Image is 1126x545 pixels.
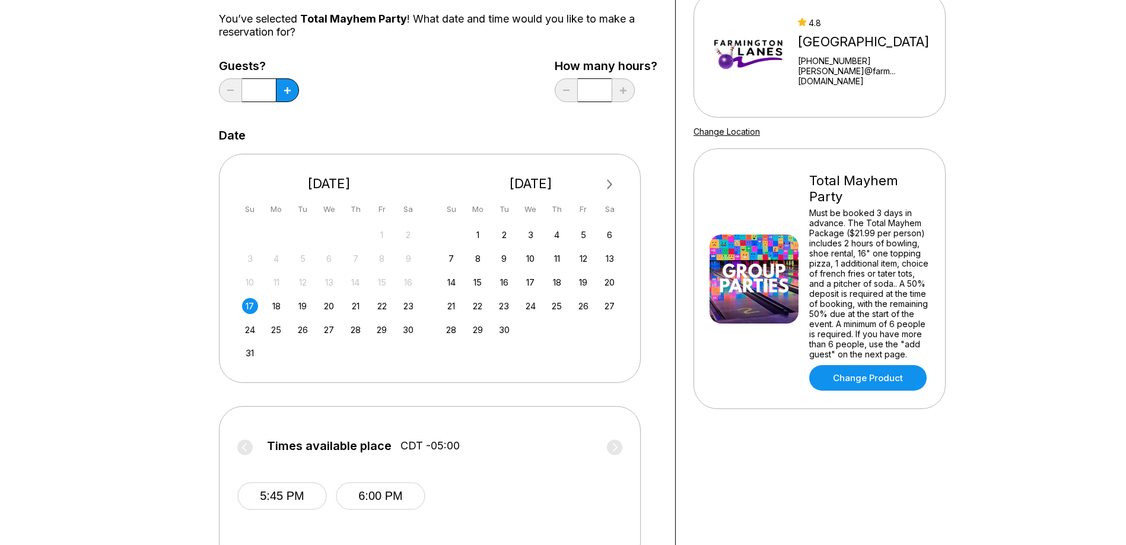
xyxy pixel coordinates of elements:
[268,201,284,217] div: Mo
[336,482,425,510] button: 6:00 PM
[575,251,591,267] div: Choose Friday, September 12th, 2025
[694,126,760,137] a: Change Location
[400,322,416,338] div: Choose Saturday, August 30th, 2025
[523,227,539,243] div: Choose Wednesday, September 3rd, 2025
[268,322,284,338] div: Choose Monday, August 25th, 2025
[321,322,337,338] div: Choose Wednesday, August 27th, 2025
[443,201,459,217] div: Su
[240,226,418,362] div: month 2025-08
[443,298,459,314] div: Choose Sunday, September 21st, 2025
[321,201,337,217] div: We
[575,227,591,243] div: Choose Friday, September 5th, 2025
[523,251,539,267] div: Choose Wednesday, September 10th, 2025
[470,227,486,243] div: Choose Monday, September 1st, 2025
[809,365,927,391] a: Change Product
[374,274,390,290] div: Not available Friday, August 15th, 2025
[374,251,390,267] div: Not available Friday, August 8th, 2025
[523,274,539,290] div: Choose Wednesday, September 17th, 2025
[295,274,311,290] div: Not available Tuesday, August 12th, 2025
[348,274,364,290] div: Not available Thursday, August 14th, 2025
[400,298,416,314] div: Choose Saturday, August 23rd, 2025
[400,201,416,217] div: Sa
[602,274,618,290] div: Choose Saturday, September 20th, 2025
[496,201,512,217] div: Tu
[602,201,618,217] div: Sa
[242,201,258,217] div: Su
[470,274,486,290] div: Choose Monday, September 15th, 2025
[348,322,364,338] div: Choose Thursday, August 28th, 2025
[242,298,258,314] div: Choose Sunday, August 17th, 2025
[575,298,591,314] div: Choose Friday, September 26th, 2025
[295,298,311,314] div: Choose Tuesday, August 19th, 2025
[443,322,459,338] div: Choose Sunday, September 28th, 2025
[219,59,299,72] label: Guests?
[348,201,364,217] div: Th
[242,322,258,338] div: Choose Sunday, August 24th, 2025
[400,274,416,290] div: Not available Saturday, August 16th, 2025
[374,322,390,338] div: Choose Friday, August 29th, 2025
[496,322,512,338] div: Choose Tuesday, September 30th, 2025
[237,176,421,192] div: [DATE]
[242,345,258,361] div: Choose Sunday, August 31st, 2025
[470,201,486,217] div: Mo
[710,235,799,324] img: Total Mayhem Party
[400,439,460,452] span: CDT -05:00
[470,251,486,267] div: Choose Monday, September 8th, 2025
[549,274,565,290] div: Choose Thursday, September 18th, 2025
[549,251,565,267] div: Choose Thursday, September 11th, 2025
[374,298,390,314] div: Choose Friday, August 22nd, 2025
[237,482,327,510] button: 5:45 PM
[549,201,565,217] div: Th
[295,322,311,338] div: Choose Tuesday, August 26th, 2025
[348,298,364,314] div: Choose Thursday, August 21st, 2025
[523,201,539,217] div: We
[219,129,246,142] label: Date
[443,251,459,267] div: Choose Sunday, September 7th, 2025
[496,227,512,243] div: Choose Tuesday, September 2nd, 2025
[268,298,284,314] div: Choose Monday, August 18th, 2025
[374,201,390,217] div: Fr
[798,18,940,28] div: 4.8
[470,298,486,314] div: Choose Monday, September 22nd, 2025
[575,201,591,217] div: Fr
[549,298,565,314] div: Choose Thursday, September 25th, 2025
[555,59,657,72] label: How many hours?
[268,274,284,290] div: Not available Monday, August 11th, 2025
[348,251,364,267] div: Not available Thursday, August 7th, 2025
[496,298,512,314] div: Choose Tuesday, September 23rd, 2025
[602,227,618,243] div: Choose Saturday, September 6th, 2025
[300,12,407,25] span: Total Mayhem Party
[219,12,657,39] div: You’ve selected ! What date and time would you like to make a reservation for?
[496,251,512,267] div: Choose Tuesday, September 9th, 2025
[496,274,512,290] div: Choose Tuesday, September 16th, 2025
[321,298,337,314] div: Choose Wednesday, August 20th, 2025
[439,176,623,192] div: [DATE]
[523,298,539,314] div: Choose Wednesday, September 24th, 2025
[602,298,618,314] div: Choose Saturday, September 27th, 2025
[575,274,591,290] div: Choose Friday, September 19th, 2025
[798,34,940,50] div: [GEOGRAPHIC_DATA]
[798,66,940,86] a: [PERSON_NAME]@farm...[DOMAIN_NAME]
[321,274,337,290] div: Not available Wednesday, August 13th, 2025
[267,439,392,452] span: Times available place
[295,201,311,217] div: Tu
[321,251,337,267] div: Not available Wednesday, August 6th, 2025
[710,10,787,99] img: Farmington Lanes
[602,251,618,267] div: Choose Saturday, September 13th, 2025
[442,226,620,338] div: month 2025-09
[242,274,258,290] div: Not available Sunday, August 10th, 2025
[374,227,390,243] div: Not available Friday, August 1st, 2025
[549,227,565,243] div: Choose Thursday, September 4th, 2025
[242,251,258,267] div: Not available Sunday, August 3rd, 2025
[600,175,619,194] button: Next Month
[798,56,940,66] div: [PHONE_NUMBER]
[400,227,416,243] div: Not available Saturday, August 2nd, 2025
[443,274,459,290] div: Choose Sunday, September 14th, 2025
[400,251,416,267] div: Not available Saturday, August 9th, 2025
[809,208,930,359] div: Must be booked 3 days in advance. The Total Mayhem Package ($21.99 per person) includes 2 hours o...
[470,322,486,338] div: Choose Monday, September 29th, 2025
[268,251,284,267] div: Not available Monday, August 4th, 2025
[295,251,311,267] div: Not available Tuesday, August 5th, 2025
[809,173,930,205] div: Total Mayhem Party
